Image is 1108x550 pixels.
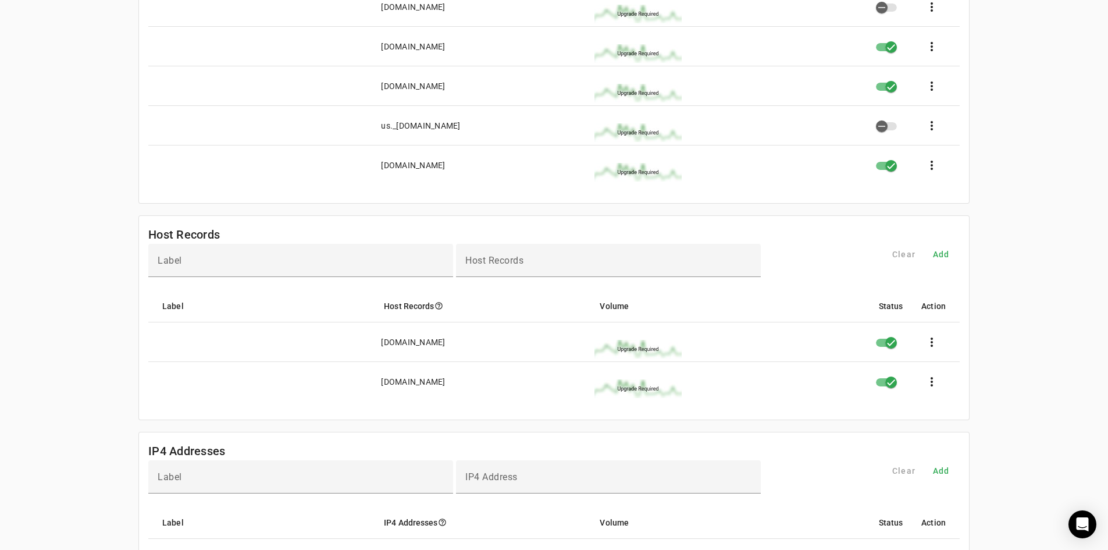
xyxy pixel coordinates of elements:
[381,1,445,13] div: [DOMAIN_NAME]
[381,159,445,171] div: [DOMAIN_NAME]
[870,290,913,322] mat-header-cell: Status
[590,506,869,539] mat-header-cell: Volume
[922,244,960,265] button: Add
[594,44,682,63] img: upgrade_sparkline.jpg
[138,215,970,420] fm-list-table: Host Records
[158,255,182,266] mat-label: Label
[375,290,590,322] mat-header-cell: Host Records
[438,518,447,527] i: help_outline
[594,379,682,398] img: upgrade_sparkline.jpg
[590,290,869,322] mat-header-cell: Volume
[922,460,960,481] button: Add
[381,41,445,52] div: [DOMAIN_NAME]
[594,5,682,23] img: upgrade_sparkline.jpg
[594,163,682,182] img: upgrade_sparkline.jpg
[148,290,375,322] mat-header-cell: Label
[870,506,913,539] mat-header-cell: Status
[465,255,523,266] mat-label: Host Records
[158,471,182,482] mat-label: Label
[381,120,460,132] div: us._[DOMAIN_NAME]
[148,442,225,460] mat-card-title: IP4 Addresses
[933,465,950,477] span: Add
[594,84,682,102] img: upgrade_sparkline.jpg
[912,290,960,322] mat-header-cell: Action
[912,506,960,539] mat-header-cell: Action
[148,506,375,539] mat-header-cell: Label
[594,123,682,142] img: upgrade_sparkline.jpg
[381,336,445,348] div: [DOMAIN_NAME]
[594,340,682,359] img: upgrade_sparkline.jpg
[465,471,518,482] mat-label: IP4 Address
[933,249,950,260] span: Add
[381,80,445,92] div: [DOMAIN_NAME]
[1068,510,1096,538] div: Open Intercom Messenger
[381,376,445,388] div: [DOMAIN_NAME]
[434,301,443,310] i: help_outline
[148,225,220,244] mat-card-title: Host Records
[375,506,590,539] mat-header-cell: IP4 Addresses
